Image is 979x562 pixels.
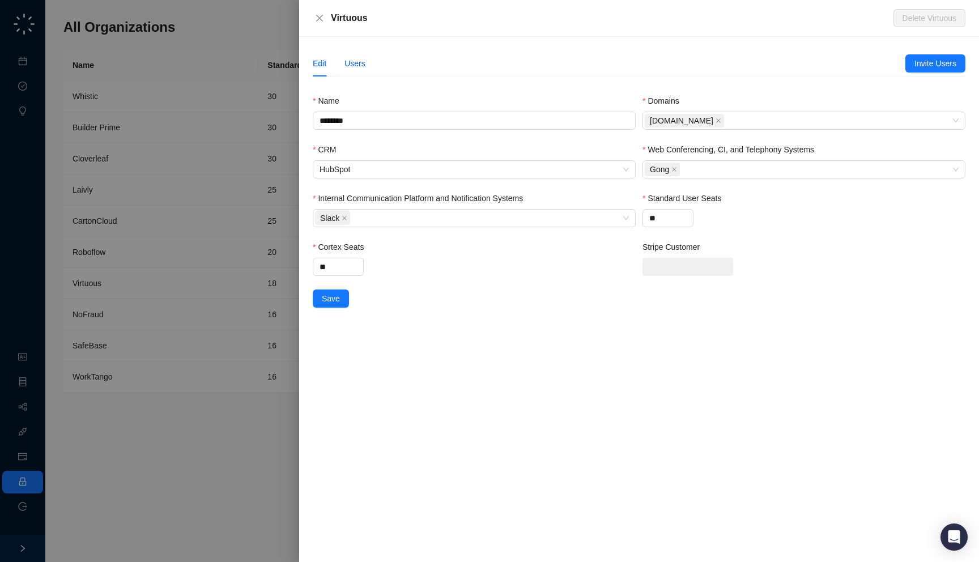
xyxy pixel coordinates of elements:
label: Internal Communication Platform and Notification Systems [313,192,531,205]
span: Save [322,292,340,305]
button: Invite Users [905,54,965,73]
input: Name [313,112,636,130]
span: Slack [320,212,339,224]
span: close [716,118,721,124]
div: Virtuous [331,11,893,25]
span: Gong [650,163,669,176]
label: Web Conferencing, CI, and Telephony Systems [642,143,822,156]
div: Users [344,57,365,70]
button: Save [313,289,349,308]
span: Slack [315,211,350,225]
label: Name [313,95,347,107]
span: Invite Users [914,57,956,70]
span: virtuous.org [645,114,724,127]
label: Stripe Customer [642,241,708,253]
span: Gong [645,163,680,176]
span: close [315,14,324,23]
span: close [342,215,347,221]
input: Standard User Seats [643,210,693,227]
input: Cortex Seats [313,258,363,275]
span: HubSpot [320,161,629,178]
label: Domains [642,95,687,107]
input: Internal Communication Platform and Notification Systems [352,214,355,223]
div: Edit [313,57,326,70]
span: close [671,167,677,172]
div: Open Intercom Messenger [940,523,968,551]
label: Standard User Seats [642,192,729,205]
input: Domains [726,117,729,125]
button: Delete Virtuous [893,9,965,27]
button: Close [313,11,326,25]
span: [DOMAIN_NAME] [650,114,713,127]
label: CRM [313,143,344,156]
input: Web Conferencing, CI, and Telephony Systems [682,165,684,174]
label: Cortex Seats [313,241,372,253]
